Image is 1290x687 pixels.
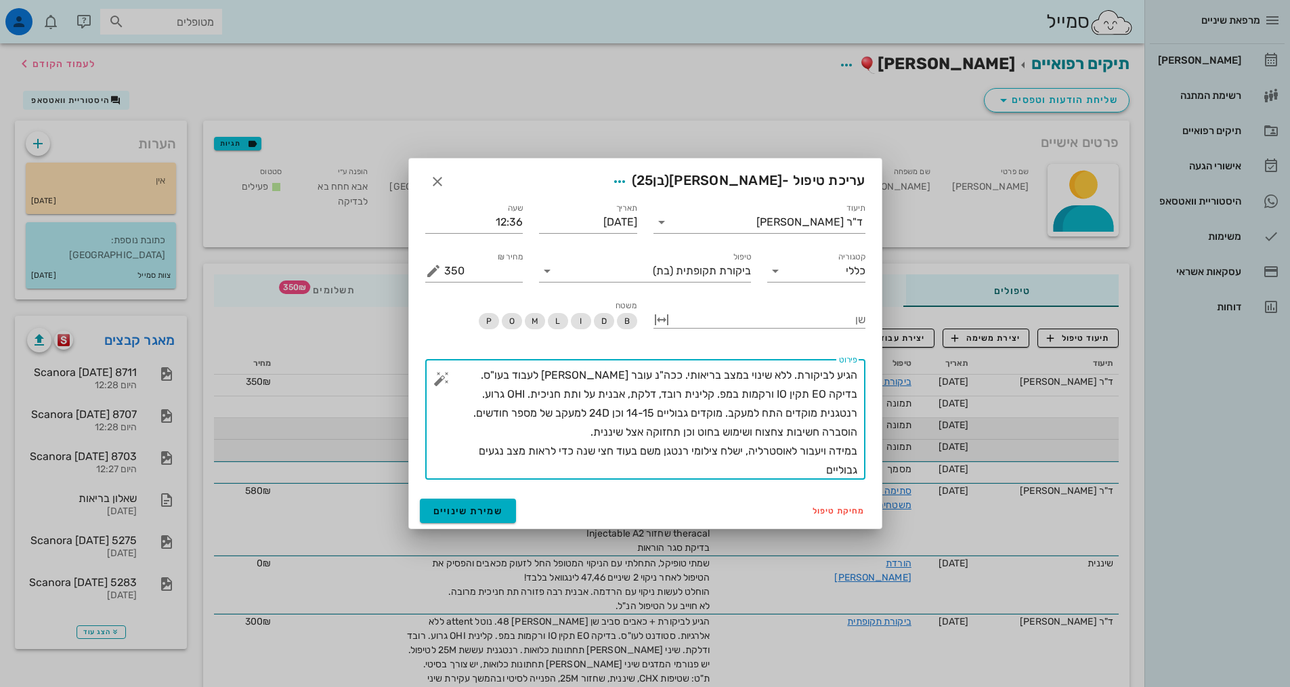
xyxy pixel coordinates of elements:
div: ד"ר [PERSON_NAME] [756,216,863,228]
label: שעה [508,203,523,213]
span: (בת) [653,265,673,277]
span: L [555,313,560,329]
label: קטגוריה [838,252,865,262]
label: פירוט [839,355,857,365]
button: מחיקת טיפול [807,501,871,520]
div: תיעודד"ר [PERSON_NAME] [653,211,865,233]
label: תיעוד [846,203,865,213]
span: P [486,313,491,329]
button: שמירת שינויים [420,499,517,523]
span: (בן ) [632,172,670,188]
label: מחיר ₪ [498,252,523,262]
span: [PERSON_NAME] [669,172,782,188]
span: עריכת טיפול - [607,169,865,194]
label: תאריך [616,203,637,213]
span: משטח [616,301,637,310]
span: D [601,313,606,329]
span: I [580,313,582,329]
span: B [624,313,629,329]
span: O [509,313,514,329]
span: 25 [637,172,653,188]
button: מחיר ₪ appended action [425,263,442,279]
span: M [531,313,538,329]
span: מחיקת טיפול [813,506,865,516]
label: טיפול [733,252,751,262]
span: ביקורת תקופתית [676,265,751,277]
span: שמירת שינויים [433,505,503,517]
